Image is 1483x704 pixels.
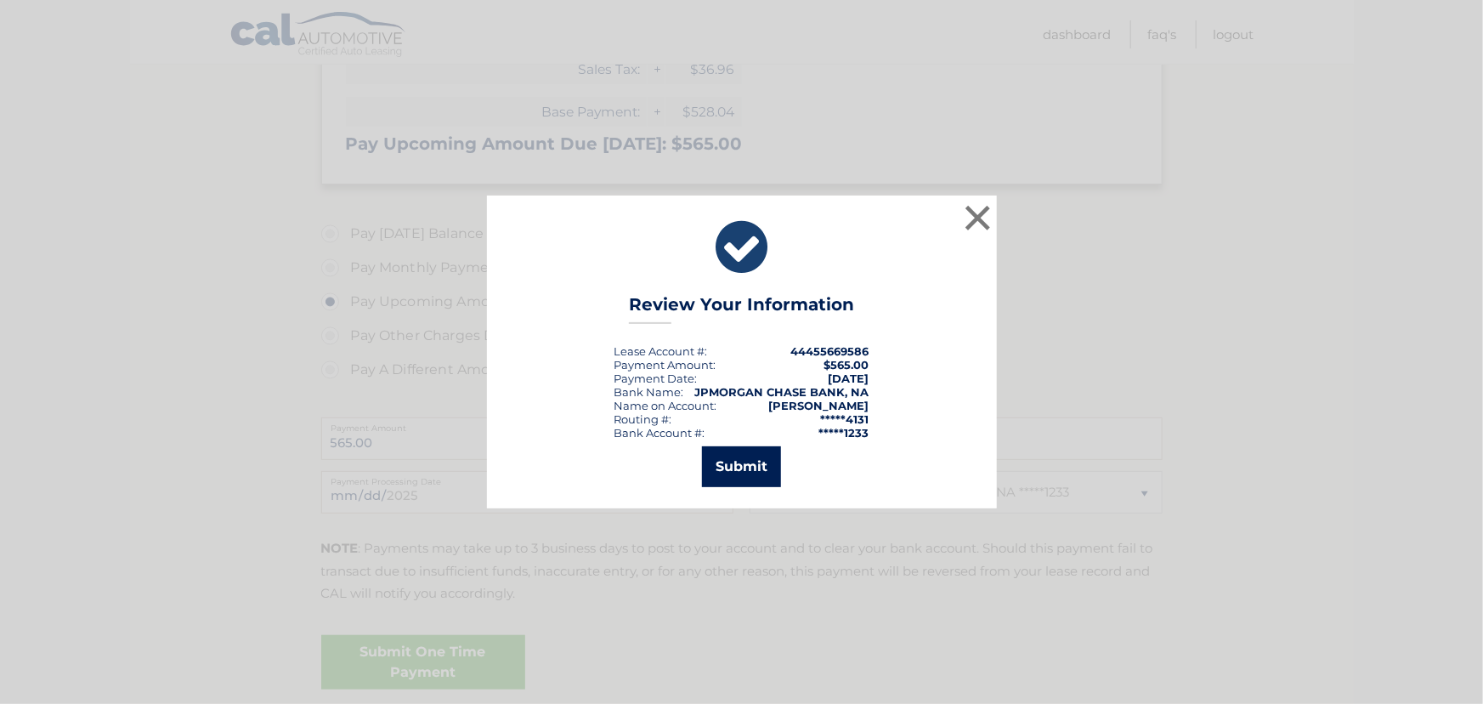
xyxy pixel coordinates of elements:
[614,426,705,440] div: Bank Account #:
[961,201,995,235] button: ×
[829,372,869,385] span: [DATE]
[769,399,869,412] strong: [PERSON_NAME]
[614,344,708,358] div: Lease Account #:
[702,446,781,487] button: Submit
[614,399,717,412] div: Name on Account:
[791,344,869,358] strong: 44455669586
[695,385,869,399] strong: JPMORGAN CHASE BANK, NA
[614,372,695,385] span: Payment Date
[629,294,854,324] h3: Review Your Information
[614,372,698,385] div: :
[614,358,716,372] div: Payment Amount:
[614,385,684,399] div: Bank Name:
[824,358,869,372] span: $565.00
[614,412,672,426] div: Routing #:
